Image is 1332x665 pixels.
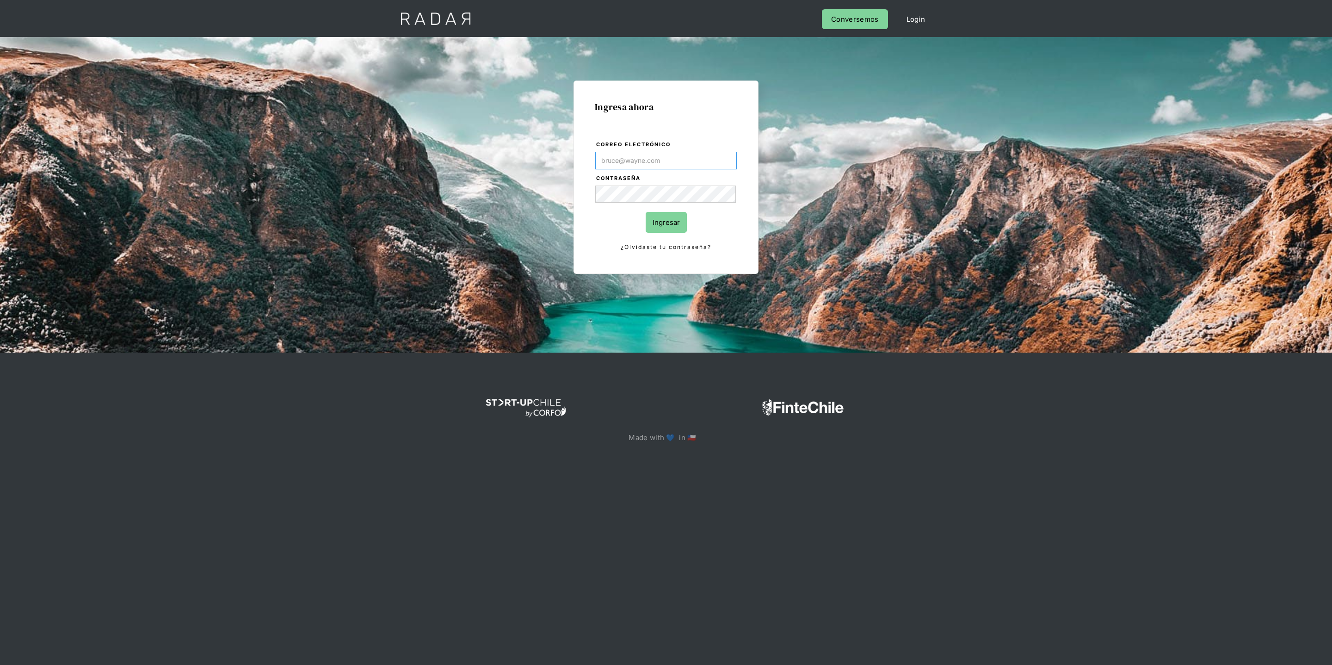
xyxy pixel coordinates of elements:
[595,102,737,112] h1: Ingresa ahora
[595,242,737,252] a: ¿Olvidaste tu contraseña?
[596,140,737,149] label: Correo electrónico
[822,9,888,29] a: Conversemos
[646,212,687,233] input: Ingresar
[595,152,737,169] input: bruce@wayne.com
[897,9,935,29] a: Login
[629,431,703,444] p: Made with 💙 in 🇨🇱
[595,140,737,253] form: Login Form
[596,174,737,183] label: Contraseña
